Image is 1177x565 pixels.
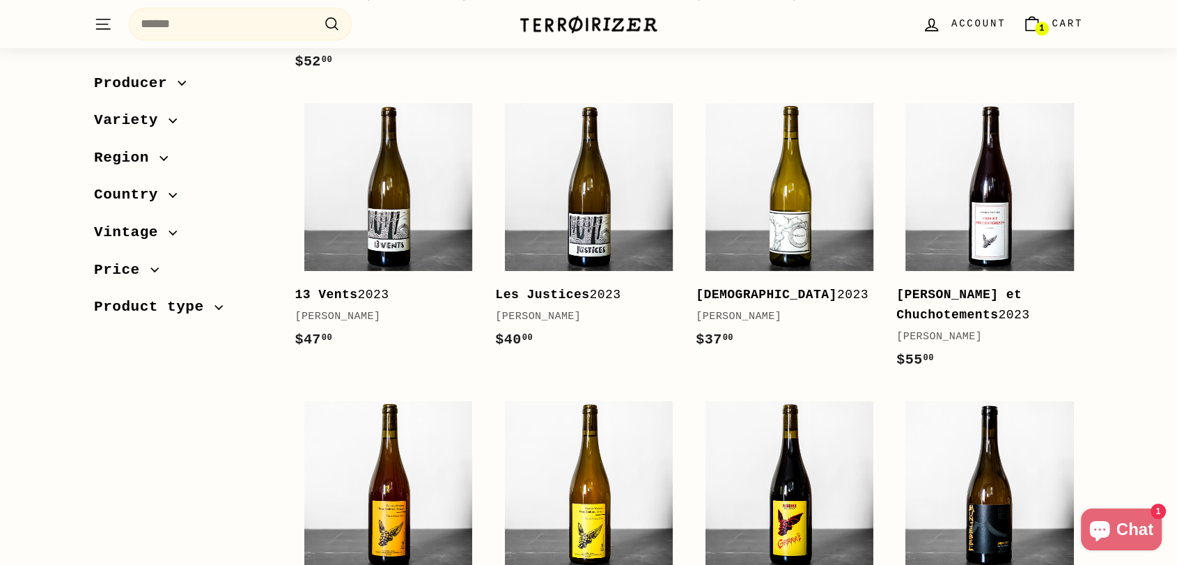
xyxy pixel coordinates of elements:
[696,309,868,325] div: [PERSON_NAME]
[94,258,150,282] span: Price
[295,332,332,348] span: $47
[1052,16,1083,31] span: Cart
[94,180,272,218] button: Country
[696,285,868,305] div: 2023
[94,184,169,208] span: Country
[1077,509,1166,554] inbox-online-store-chat: Shopify online store chat
[94,146,159,170] span: Region
[94,217,272,255] button: Vintage
[322,55,332,65] sup: 00
[295,288,357,302] b: 13 Vents
[94,68,272,106] button: Producer
[94,143,272,180] button: Region
[495,285,668,305] div: 2023
[723,333,733,343] sup: 00
[495,288,589,302] b: Les Justices
[94,296,215,320] span: Product type
[295,54,332,70] span: $52
[94,255,272,293] button: Price
[914,3,1014,45] a: Account
[94,293,272,330] button: Product type
[951,16,1006,31] span: Account
[322,333,332,343] sup: 00
[94,72,178,95] span: Producer
[696,94,882,365] a: [DEMOGRAPHIC_DATA]2023[PERSON_NAME]
[696,332,733,348] span: $37
[1014,3,1091,45] a: Cart
[295,309,467,325] div: [PERSON_NAME]
[94,109,169,133] span: Variety
[923,353,933,363] sup: 00
[896,285,1069,325] div: 2023
[94,106,272,144] button: Variety
[295,285,467,305] div: 2023
[896,352,934,368] span: $55
[495,309,668,325] div: [PERSON_NAME]
[495,332,533,348] span: $40
[896,329,1069,346] div: [PERSON_NAME]
[94,221,169,245] span: Vintage
[896,288,1022,322] b: [PERSON_NAME] et Chuchotements
[696,288,837,302] b: [DEMOGRAPHIC_DATA]
[295,94,481,365] a: 13 Vents2023[PERSON_NAME]
[896,94,1083,385] a: [PERSON_NAME] et Chuchotements2023[PERSON_NAME]
[495,94,682,365] a: Les Justices2023[PERSON_NAME]
[1039,24,1044,33] span: 1
[522,333,533,343] sup: 00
